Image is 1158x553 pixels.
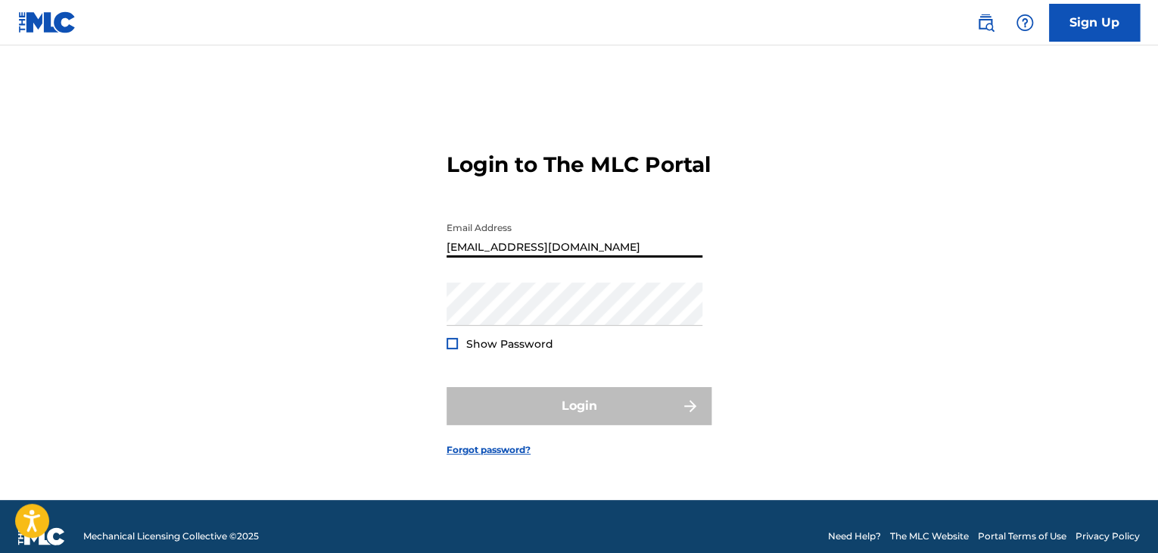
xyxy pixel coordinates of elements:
[1010,8,1040,38] div: Help
[1016,14,1034,32] img: help
[18,11,76,33] img: MLC Logo
[1082,480,1158,553] iframe: Chat Widget
[1049,4,1140,42] a: Sign Up
[18,527,65,545] img: logo
[83,530,259,543] span: Mechanical Licensing Collective © 2025
[447,152,711,178] h3: Login to The MLC Portal
[970,8,1001,38] a: Public Search
[890,530,969,543] a: The MLC Website
[1076,530,1140,543] a: Privacy Policy
[447,443,531,457] a: Forgot password?
[466,337,553,351] span: Show Password
[978,530,1066,543] a: Portal Terms of Use
[976,14,995,32] img: search
[828,530,881,543] a: Need Help?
